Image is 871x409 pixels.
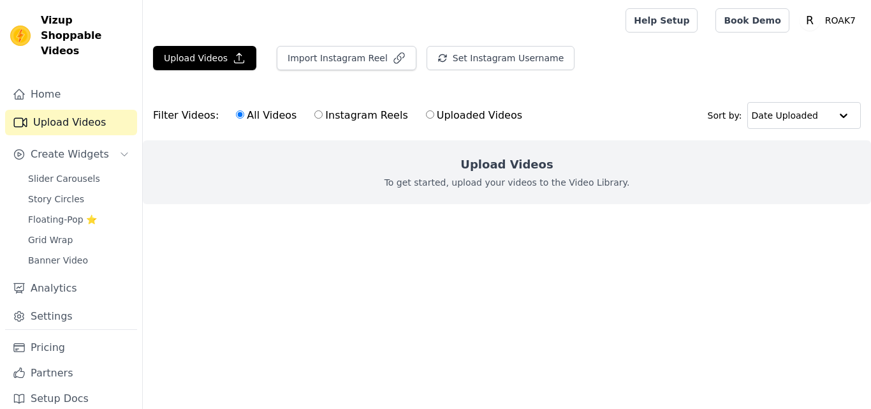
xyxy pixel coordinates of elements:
[20,231,137,249] a: Grid Wrap
[20,170,137,188] a: Slider Carousels
[277,46,416,70] button: Import Instagram Reel
[28,193,84,205] span: Story Circles
[153,46,256,70] button: Upload Videos
[5,82,137,107] a: Home
[28,172,100,185] span: Slider Carousels
[10,26,31,46] img: Vizup
[5,142,137,167] button: Create Widgets
[5,335,137,361] a: Pricing
[820,9,861,32] p: ROAK7
[384,176,630,189] p: To get started, upload your videos to the Video Library.
[28,234,73,246] span: Grid Wrap
[715,8,789,33] a: Book Demo
[153,101,529,130] div: Filter Videos:
[20,190,137,208] a: Story Circles
[314,107,408,124] label: Instagram Reels
[5,110,137,135] a: Upload Videos
[427,46,575,70] button: Set Instagram Username
[236,110,244,119] input: All Videos
[5,304,137,329] a: Settings
[626,8,698,33] a: Help Setup
[31,147,109,162] span: Create Widgets
[425,107,523,124] label: Uploaded Videos
[28,213,97,226] span: Floating-Pop ⭐
[460,156,553,174] h2: Upload Videos
[5,276,137,301] a: Analytics
[806,14,814,27] text: R
[5,361,137,386] a: Partners
[235,107,297,124] label: All Videos
[800,9,861,32] button: R ROAK7
[20,251,137,269] a: Banner Video
[41,13,132,59] span: Vizup Shoppable Videos
[426,110,434,119] input: Uploaded Videos
[708,102,861,129] div: Sort by:
[20,211,137,228] a: Floating-Pop ⭐
[314,110,323,119] input: Instagram Reels
[28,254,88,267] span: Banner Video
